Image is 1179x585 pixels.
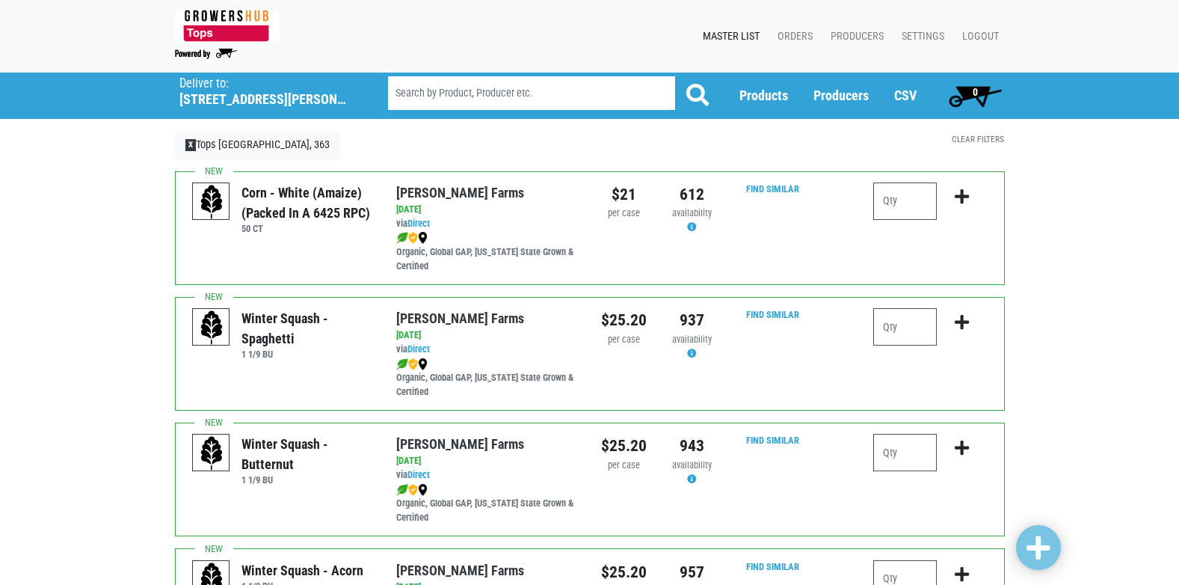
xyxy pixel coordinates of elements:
[418,358,428,370] img: map_marker-0e94453035b3232a4d21701695807de9.png
[672,459,712,471] span: availability
[396,328,578,343] div: [DATE]
[241,308,374,349] div: Winter Squash - Spaghetti
[175,131,341,159] a: XTops [GEOGRAPHIC_DATA], 363
[952,134,1004,144] a: Clear Filters
[396,484,408,496] img: leaf-e5c59151409436ccce96b2ca1b28e03c.png
[193,183,230,221] img: placeholder-variety-43d6402dacf2d531de610a020419775a.svg
[396,203,578,217] div: [DATE]
[388,76,675,110] input: Search by Product, Producer etc.
[179,76,350,91] p: Deliver to:
[175,49,237,59] img: Powered by Big Wheelbarrow
[973,86,978,98] span: 0
[179,91,350,108] h5: [STREET_ADDRESS][PERSON_NAME]
[396,310,524,326] a: [PERSON_NAME] Farms
[407,218,430,229] a: Direct
[746,183,799,195] a: Find Similar
[408,358,418,370] img: safety-e55c860ca8c00a9c171001a62a92dabd.png
[669,308,715,332] div: 937
[396,343,578,357] div: via
[601,333,647,347] div: per case
[396,454,578,468] div: [DATE]
[396,357,578,399] div: Organic, Global GAP, [US_STATE] State Grown & Certified
[396,483,578,525] div: Organic, Global GAP, [US_STATE] State Grown & Certified
[819,22,890,51] a: Producers
[669,434,715,458] div: 943
[418,232,428,244] img: map_marker-0e94453035b3232a4d21701695807de9.png
[873,183,937,220] input: Qty
[241,474,374,486] h6: 1 1/9 BU
[407,469,430,480] a: Direct
[942,81,1009,111] a: 0
[672,207,712,218] span: availability
[396,563,524,578] a: [PERSON_NAME] Farms
[813,88,869,103] a: Producers
[601,183,647,206] div: $21
[691,22,766,51] a: Master List
[601,434,647,458] div: $25.20
[407,343,430,355] a: Direct
[396,436,524,452] a: [PERSON_NAME] Farms
[890,22,950,51] a: Settings
[894,88,917,103] a: CSV
[396,217,578,231] div: via
[669,183,715,206] div: 612
[746,435,799,446] a: Find Similar
[418,484,428,496] img: map_marker-0e94453035b3232a4d21701695807de9.png
[241,349,374,360] h6: 1 1/9 BU
[241,223,374,234] h6: 50 CT
[739,88,788,103] a: Products
[241,434,374,474] div: Winter Squash - Butternut
[950,22,1005,51] a: Logout
[185,139,197,151] span: X
[408,232,418,244] img: safety-e55c860ca8c00a9c171001a62a92dabd.png
[193,435,230,472] img: placeholder-variety-43d6402dacf2d531de610a020419775a.svg
[873,308,937,346] input: Qty
[873,434,937,471] input: Qty
[601,560,647,584] div: $25.20
[408,484,418,496] img: safety-e55c860ca8c00a9c171001a62a92dabd.png
[396,232,408,244] img: leaf-e5c59151409436ccce96b2ca1b28e03c.png
[396,231,578,274] div: Organic, Global GAP, [US_STATE] State Grown & Certified
[179,73,361,108] span: Tops Fayetteville, 363 (5351 N Burdick St, Fayetteville, NY 13066, USA)
[396,468,578,483] div: via
[601,459,647,473] div: per case
[396,358,408,370] img: leaf-e5c59151409436ccce96b2ca1b28e03c.png
[601,206,647,221] div: per case
[746,309,799,320] a: Find Similar
[241,560,363,581] div: Winter Squash - Acorn
[669,560,715,584] div: 957
[396,185,524,200] a: [PERSON_NAME] Farms
[746,561,799,572] a: Find Similar
[241,183,374,223] div: Corn - White (Amaize) (Packed in a 6425 RPC)
[193,309,230,346] img: placeholder-variety-43d6402dacf2d531de610a020419775a.svg
[766,22,819,51] a: Orders
[175,10,279,42] img: 279edf242af8f9d49a69d9d2afa010fb.png
[601,308,647,332] div: $25.20
[672,334,712,345] span: availability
